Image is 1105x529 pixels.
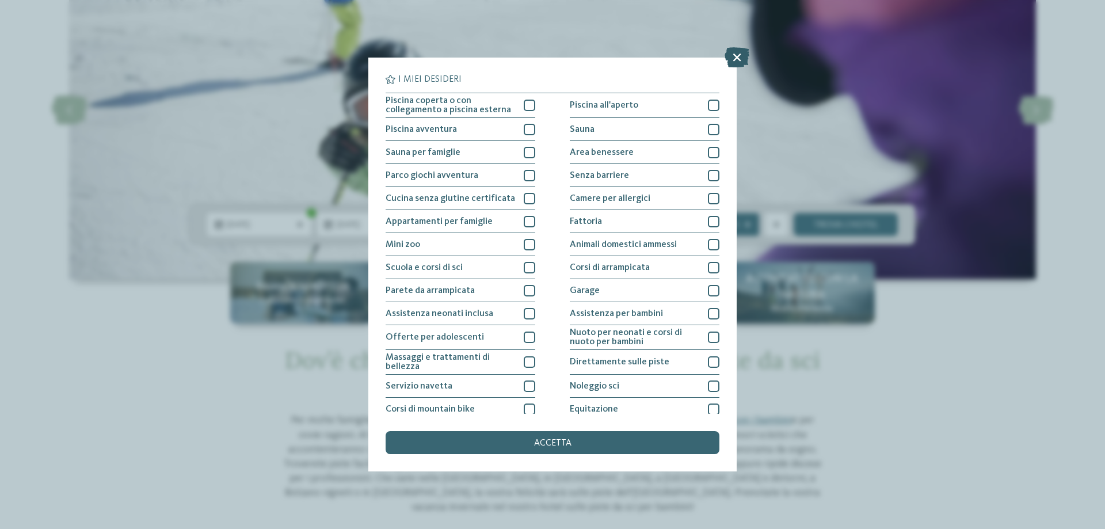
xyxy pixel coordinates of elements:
span: Garage [570,286,600,295]
span: Cucina senza glutine certificata [386,194,515,203]
span: Assistenza neonati inclusa [386,309,493,318]
span: Noleggio sci [570,382,619,391]
span: Direttamente sulle piste [570,357,669,367]
span: Offerte per adolescenti [386,333,484,342]
span: Scuola e corsi di sci [386,263,463,272]
span: Parco giochi avventura [386,171,478,180]
span: Camere per allergici [570,194,650,203]
span: Area benessere [570,148,634,157]
span: Massaggi e trattamenti di bellezza [386,353,515,371]
span: Senza barriere [570,171,629,180]
span: Corsi di mountain bike [386,405,475,414]
span: Animali domestici ammessi [570,240,677,249]
span: Sauna per famiglie [386,148,460,157]
span: Servizio navetta [386,382,452,391]
span: Equitazione [570,405,618,414]
span: Mini zoo [386,240,420,249]
span: Piscina avventura [386,125,457,134]
span: Corsi di arrampicata [570,263,650,272]
span: Assistenza per bambini [570,309,663,318]
span: Sauna [570,125,595,134]
span: Parete da arrampicata [386,286,475,295]
span: Piscina all'aperto [570,101,638,110]
span: Nuoto per neonati e corsi di nuoto per bambini [570,328,699,347]
span: Fattoria [570,217,602,226]
span: I miei desideri [398,75,462,84]
span: Appartamenti per famiglie [386,217,493,226]
span: accetta [534,439,571,448]
span: Piscina coperta o con collegamento a piscina esterna [386,96,515,115]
